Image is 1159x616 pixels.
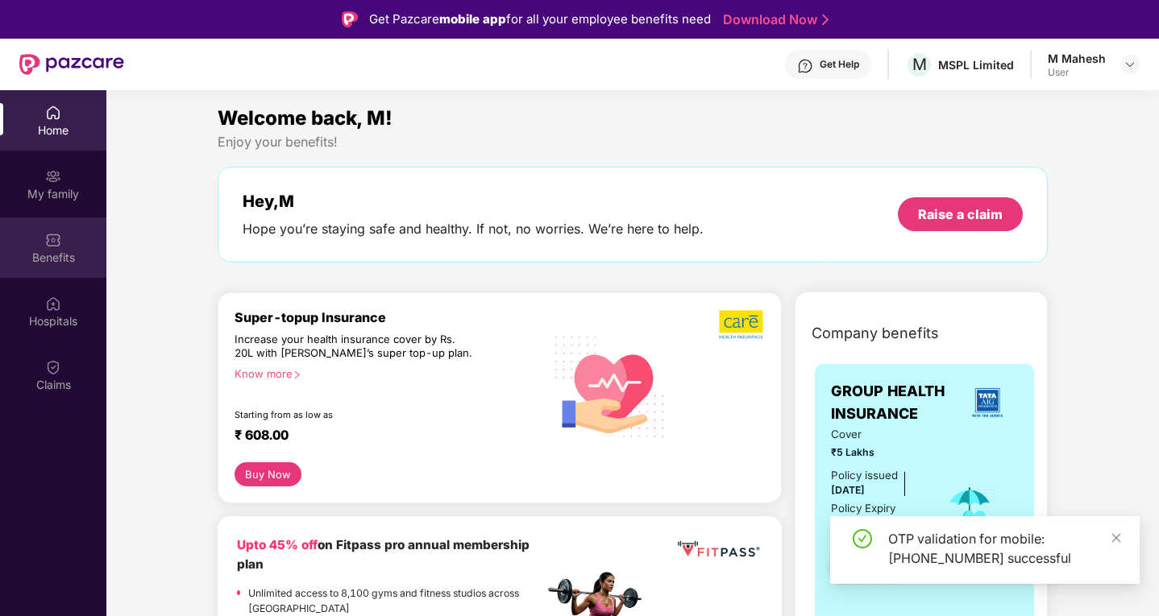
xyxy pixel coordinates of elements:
[293,370,301,379] span: right
[235,367,534,378] div: Know more
[235,462,301,486] button: Buy Now
[45,359,61,375] img: svg+xml;base64,PHN2ZyBpZD0iQ2xhaW0iIHhtbG5zPSJodHRwOi8vd3d3LnczLm9yZy8yMDAwL3N2ZyIgd2lkdGg9IjIwIi...
[966,381,1009,424] img: insurerLogo
[812,322,939,345] span: Company benefits
[888,529,1120,568] div: OTP validation for mobile: [PHONE_NUMBER] successful
[235,409,476,420] div: Starting from as low as
[831,426,922,443] span: Cover
[719,309,765,340] img: b5dec4f62d2307b9de63beb79f102df3.png
[218,106,393,130] span: Welcome back, M!
[831,467,898,484] div: Policy issued
[45,232,61,248] img: svg+xml;base64,PHN2ZyBpZD0iQmVuZWZpdHMiIHhtbG5zPSJodHRwOi8vd3d3LnczLm9yZy8yMDAwL3N2ZyIgd2lkdGg9Ij...
[1048,51,1106,66] div: M Mahesh
[243,192,704,211] div: Hey, M
[1124,58,1136,71] img: svg+xml;base64,PHN2ZyBpZD0iRHJvcGRvd24tMzJ4MzIiIHhtbG5zPSJodHRwOi8vd3d3LnczLm9yZy8yMDAwL3N2ZyIgd2...
[944,482,996,535] img: icon
[831,380,956,426] span: GROUP HEALTH INSURANCE
[912,55,927,74] span: M
[831,500,895,517] div: Policy Expiry
[235,309,544,325] div: Super-topup Insurance
[918,205,1003,223] div: Raise a claim
[723,11,824,28] a: Download Now
[237,537,530,572] b: on Fitpass pro annual membership plan
[675,535,762,563] img: fppp.png
[823,548,862,588] img: svg+xml;base64,PHN2ZyB4bWxucz0iaHR0cDovL3d3dy53My5vcmcvMjAwMC9zdmciIHdpZHRoPSI0OC45NDMiIGhlaWdodD...
[1111,532,1122,544] span: close
[822,11,829,28] img: Stroke
[544,318,677,453] img: svg+xml;base64,PHN2ZyB4bWxucz0iaHR0cDovL3d3dy53My5vcmcvMjAwMC9zdmciIHhtbG5zOnhsaW5rPSJodHRwOi8vd3...
[342,11,358,27] img: Logo
[19,54,124,75] img: New Pazcare Logo
[820,58,859,71] div: Get Help
[369,10,711,29] div: Get Pazcare for all your employee benefits need
[237,537,318,552] b: Upto 45% off
[831,484,865,496] span: [DATE]
[235,427,528,446] div: ₹ 608.00
[45,105,61,121] img: svg+xml;base64,PHN2ZyBpZD0iSG9tZSIgeG1sbnM9Imh0dHA6Ly93d3cudzMub3JnLzIwMDAvc3ZnIiB3aWR0aD0iMjAiIG...
[938,57,1014,72] div: MSPL Limited
[45,296,61,312] img: svg+xml;base64,PHN2ZyBpZD0iSG9zcGl0YWxzIiB4bWxucz0iaHR0cDovL3d3dy53My5vcmcvMjAwMC9zdmciIHdpZHRoPS...
[853,529,872,548] span: check-circle
[831,444,922,460] span: ₹5 Lakhs
[235,333,475,361] div: Increase your health insurance cover by Rs. 20L with [PERSON_NAME]’s super top-up plan.
[797,58,813,74] img: svg+xml;base64,PHN2ZyBpZD0iSGVscC0zMngzMiIgeG1sbnM9Imh0dHA6Ly93d3cudzMub3JnLzIwMDAvc3ZnIiB3aWR0aD...
[439,11,506,27] strong: mobile app
[243,221,704,238] div: Hope you’re staying safe and healthy. If not, no worries. We’re here to help.
[45,168,61,184] img: svg+xml;base64,PHN2ZyB3aWR0aD0iMjAiIGhlaWdodD0iMjAiIHZpZXdCb3g9IjAgMCAyMCAyMCIgZmlsbD0ibm9uZSIgeG...
[218,134,1049,151] div: Enjoy your benefits!
[1048,66,1106,79] div: User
